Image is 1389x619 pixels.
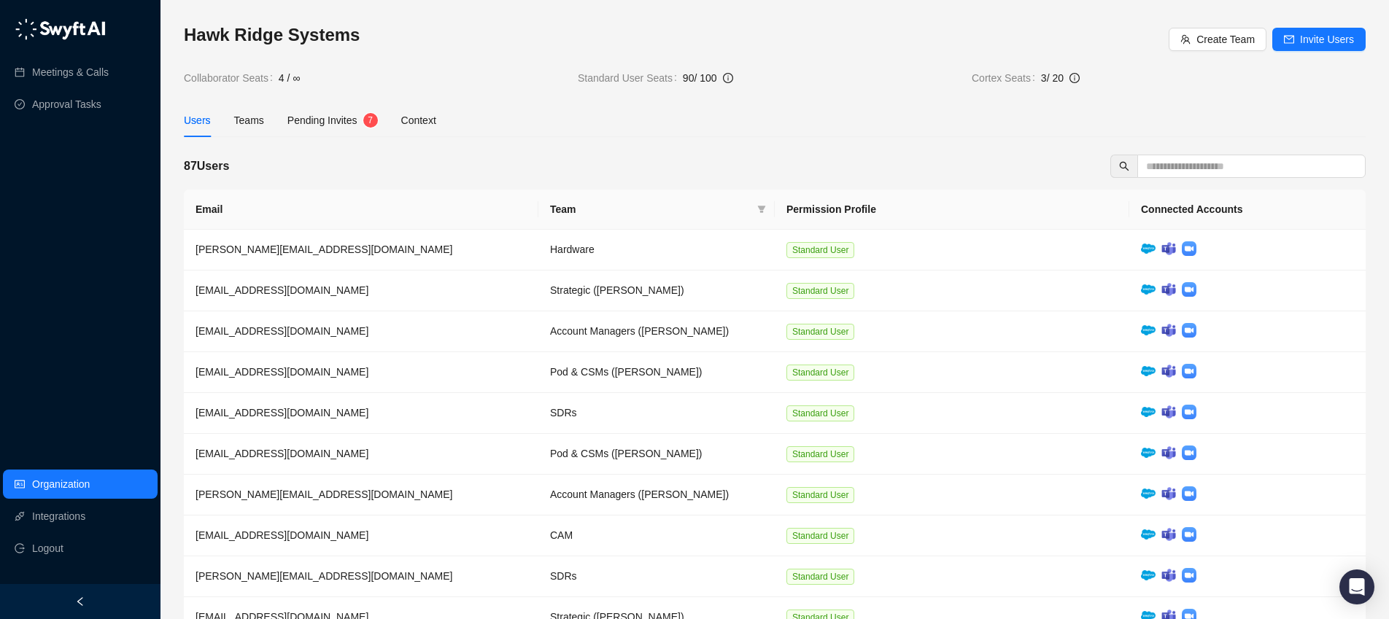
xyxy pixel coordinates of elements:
[786,528,854,544] span: Standard User
[184,157,229,175] h5: 87 Users
[32,470,90,499] a: Organization
[196,284,368,296] span: [EMAIL_ADDRESS][DOMAIN_NAME]
[1339,569,1374,604] div: Open Intercom Messenger
[401,112,436,128] div: Context
[1141,529,1156,540] img: salesforce-ChMvK6Xa.png
[196,488,452,500] span: [PERSON_NAME][EMAIL_ADDRESS][DOMAIN_NAME]
[1161,528,1176,542] img: microsoft-teams-BZ5xE2bQ.png
[1069,73,1080,83] span: info-circle
[786,365,854,381] span: Standard User
[184,23,1169,47] h3: Hawk Ridge Systems
[196,448,368,459] span: [EMAIL_ADDRESS][DOMAIN_NAME]
[786,283,854,299] span: Standard User
[1182,568,1196,583] img: zoom-DkfWWZB2.png
[786,487,854,503] span: Standard User
[1141,488,1156,499] img: salesforce-ChMvK6Xa.png
[1272,28,1366,51] button: Invite Users
[32,90,101,119] a: Approval Tasks
[15,18,106,40] img: logo-05li4sbe.png
[1161,242,1176,256] img: microsoft-teams-BZ5xE2bQ.png
[184,70,279,86] span: Collaborator Seats
[1169,28,1266,51] button: Create Team
[538,393,775,434] td: SDRs
[1196,31,1255,47] span: Create Team
[723,73,733,83] span: info-circle
[1182,486,1196,501] img: zoom-DkfWWZB2.png
[1141,284,1156,295] img: salesforce-ChMvK6Xa.png
[1182,282,1196,297] img: zoom-DkfWWZB2.png
[363,113,378,128] sup: 7
[538,270,775,311] td: Strategic ([PERSON_NAME])
[578,70,683,86] span: Standard User Seats
[1161,324,1176,338] img: microsoft-teams-BZ5xE2bQ.png
[1182,405,1196,419] img: zoom-DkfWWZB2.png
[184,112,211,128] div: Users
[1161,569,1176,583] img: microsoft-teams-BZ5xE2bQ.png
[1182,445,1196,460] img: zoom-DkfWWZB2.png
[15,543,25,553] span: logout
[1161,283,1176,297] img: microsoft-teams-BZ5xE2bQ.png
[1182,241,1196,256] img: zoom-DkfWWZB2.png
[786,405,854,421] span: Standard User
[538,311,775,352] td: Account Managers ([PERSON_NAME])
[1141,570,1156,580] img: salesforce-ChMvK6Xa.png
[972,70,1041,86] span: Cortex Seats
[32,58,109,87] a: Meetings & Calls
[1284,34,1294,44] span: mail
[1180,34,1191,44] span: team
[196,529,368,541] span: [EMAIL_ADDRESS][DOMAIN_NAME]
[786,324,854,340] span: Standard User
[196,366,368,378] span: [EMAIL_ADDRESS][DOMAIN_NAME]
[757,205,766,214] span: filter
[1182,527,1196,542] img: zoom-DkfWWZB2.png
[1161,446,1176,460] img: microsoft-teams-BZ5xE2bQ.png
[287,114,357,126] span: Pending Invites
[538,475,775,515] td: Account Managers ([PERSON_NAME])
[1141,244,1156,254] img: salesforce-ChMvK6Xa.png
[196,244,452,255] span: [PERSON_NAME][EMAIL_ADDRESS][DOMAIN_NAME]
[196,407,368,418] span: [EMAIL_ADDRESS][DOMAIN_NAME]
[786,446,854,462] span: Standard User
[1161,405,1176,419] img: microsoft-teams-BZ5xE2bQ.png
[538,515,775,556] td: CAM
[538,352,775,393] td: Pod & CSMs ([PERSON_NAME])
[786,242,854,258] span: Standard User
[538,230,775,270] td: Hardware
[184,190,538,230] th: Email
[368,115,373,125] span: 7
[234,112,264,128] div: Teams
[1141,448,1156,458] img: salesforce-ChMvK6Xa.png
[1161,365,1176,378] img: microsoft-teams-BZ5xE2bQ.png
[75,596,85,607] span: left
[1141,325,1156,335] img: salesforce-ChMvK6Xa.png
[786,569,854,585] span: Standard User
[196,570,452,582] span: [PERSON_NAME][EMAIL_ADDRESS][DOMAIN_NAME]
[1182,323,1196,338] img: zoom-DkfWWZB2.png
[1182,364,1196,378] img: zoom-DkfWWZB2.png
[538,434,775,475] td: Pod & CSMs ([PERSON_NAME])
[1300,31,1354,47] span: Invite Users
[1141,407,1156,417] img: salesforce-ChMvK6Xa.png
[32,534,63,563] span: Logout
[754,198,769,220] span: filter
[683,72,717,84] span: 90 / 100
[538,556,775,597] td: SDRs
[1141,366,1156,376] img: salesforce-ChMvK6Xa.png
[1161,487,1176,501] img: microsoft-teams-BZ5xE2bQ.png
[279,70,300,86] span: 4 / ∞
[775,190,1129,230] th: Permission Profile
[196,325,368,337] span: [EMAIL_ADDRESS][DOMAIN_NAME]
[1119,161,1129,171] span: search
[32,502,85,531] a: Integrations
[1129,190,1366,230] th: Connected Accounts
[550,201,751,217] span: Team
[1041,72,1064,84] span: 3 / 20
